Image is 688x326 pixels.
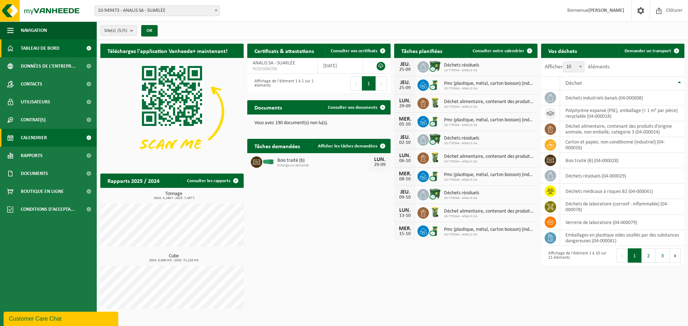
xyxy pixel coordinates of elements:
[444,178,534,182] span: 10-779344 - ANALIS SA
[21,21,47,39] span: Navigation
[560,137,684,153] td: carton et papier, non-conditionné (industriel) (04-000026)
[429,188,441,200] img: WB-1100-CU
[429,224,441,237] img: WB-0140-CU
[328,105,377,110] span: Consulter vos documents
[376,76,387,91] button: Next
[444,117,534,123] span: Pmc (plastique, métal, carton boisson) (industriel)
[394,44,449,58] h2: Tâches planifiées
[444,196,479,200] span: 10-779344 - ANALIS SA
[398,232,412,237] div: 15-10
[21,165,48,183] span: Documents
[444,233,534,237] span: 10-779344 - ANALIS SA
[254,121,383,126] p: Vous avez 190 document(s) non lu(s).
[104,191,244,200] h3: Tonnage
[398,98,412,104] div: LUN.
[563,62,584,72] span: 10
[444,209,534,214] span: Déchet alimentaire, contenant des produits d'origine animale, non emballé, catég...
[398,153,412,159] div: LUN.
[350,76,362,91] button: Previous
[318,58,363,74] td: [DATE]
[100,25,137,36] button: Site(s)(5/5)
[444,81,534,87] span: Pmc (plastique, métal, carton boisson) (industriel)
[277,164,369,168] span: Echange sur demande
[444,227,534,233] span: Pmc (plastique, métal, carton boisson) (industriel)
[21,75,42,93] span: Contacts
[21,39,59,57] span: Tableau de bord
[318,144,377,149] span: Afficher les tâches demandées
[628,248,642,263] button: 1
[21,57,76,75] span: Données de l'entrepr...
[398,140,412,145] div: 02-10
[444,154,534,160] span: Déchet alimentaire, contenant des produits d'origine animale, non emballé, catég...
[104,196,244,200] span: 2024: 4,188 t - 2025: 7,487 t
[444,136,479,141] span: Déchets résiduels
[104,25,127,36] span: Site(s)
[21,129,47,147] span: Calendrier
[429,115,441,127] img: WB-0140-CU
[560,168,684,184] td: déchets résiduels (04-000029)
[312,139,390,153] a: Afficher les tâches demandées
[253,66,312,72] span: RED25006700
[398,67,412,72] div: 25-09
[100,44,235,58] h2: Téléchargez l'application Vanheede+ maintenant!
[373,162,387,167] div: 29-09
[104,254,244,262] h3: Cube
[444,172,534,178] span: Pmc (plastique, métal, carton boisson) (industriel)
[398,135,412,140] div: JEU.
[398,122,412,127] div: 01-10
[444,87,534,91] span: 10-779344 - ANALIS SA
[545,64,610,70] label: Afficher éléments
[4,310,120,326] iframe: chat widget
[253,60,295,66] span: ANALIS SA - SUARLÉE
[560,230,684,246] td: emballages en plastique vides souillés par des substances dangereuses (04-000081)
[398,195,412,200] div: 09-10
[21,200,75,218] span: Conditions d'accepta...
[444,214,534,219] span: 10-779344 - ANALIS SA
[565,81,582,86] span: Déchet
[104,259,244,262] span: 2024: 0,000 m3 - 2025: 71,120 m3
[100,58,244,165] img: Download de VHEPlus App
[398,80,412,86] div: JEU.
[429,151,441,164] img: WB-0140-HPE-GN-50
[444,160,534,164] span: 10-779344 - ANALIS SA
[95,5,220,16] span: 10-949473 - ANALIS SA - SUARLÉE
[560,215,684,230] td: verrerie de laboratoire (04-000079)
[398,116,412,122] div: MER.
[247,44,321,58] h2: Certificats & attestations
[398,86,412,91] div: 25-09
[588,8,624,13] strong: [PERSON_NAME]
[560,121,684,137] td: déchet alimentaire, contenant des produits d'origine animale, non emballé, catégorie 3 (04-000024)
[277,158,369,164] span: Bois traité (b)
[21,111,46,129] span: Contrat(s)
[444,190,479,196] span: Déchets résiduels
[560,153,684,168] td: bois traité (B) (04-000028)
[398,104,412,109] div: 29-09
[398,159,412,164] div: 06-10
[398,177,412,182] div: 08-10
[21,183,64,200] span: Boutique en ligne
[247,139,307,153] h2: Tâches demandées
[373,157,387,162] div: LUN.
[444,105,534,109] span: 10-779344 - ANALIS SA
[429,97,441,109] img: WB-0140-HPE-GN-50
[247,100,289,114] h2: Documents
[251,76,315,91] div: Affichage de l'élément 1 à 1 sur 1 éléments
[95,6,220,16] span: 10-949473 - ANALIS SA - SUARLÉE
[429,206,441,218] img: WB-0140-HPE-GN-50
[444,99,534,105] span: Déchet alimentaire, contenant des produits d'origine animale, non emballé, catég...
[467,44,537,58] a: Consulter votre calendrier
[444,63,479,68] span: Déchets résiduels
[670,248,681,263] button: Next
[429,170,441,182] img: WB-0140-CU
[262,158,274,165] img: HK-XC-30-GN-00
[619,44,684,58] a: Demander un transport
[429,78,441,91] img: WB-0140-CU
[444,141,479,146] span: 10-779344 - ANALIS SA
[322,100,390,115] a: Consulter vos documents
[444,68,479,73] span: 10-779344 - ANALIS SA
[398,208,412,213] div: LUN.
[398,171,412,177] div: MER.
[141,25,158,37] button: OK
